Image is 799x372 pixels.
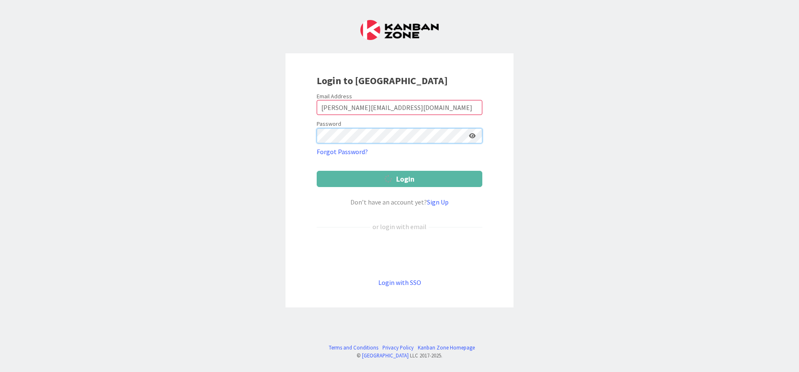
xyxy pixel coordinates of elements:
[378,278,421,287] a: Login with SSO
[329,344,378,352] a: Terms and Conditions
[382,344,414,352] a: Privacy Policy
[427,198,449,206] a: Sign Up
[317,92,352,100] label: Email Address
[317,197,482,207] div: Don’t have an account yet?
[313,245,486,264] iframe: Sign in with Google Button
[360,20,439,40] img: Kanban Zone
[317,171,482,187] button: Login
[317,245,482,264] div: Sign in with Google. Opens in new tab
[317,147,368,157] a: Forgot Password?
[362,352,409,359] a: [GEOGRAPHIC_DATA]
[325,352,475,360] div: © LLC 2017- 2025 .
[418,344,475,352] a: Kanban Zone Homepage
[317,120,341,128] label: Password
[370,222,429,232] div: or login with email
[317,74,448,87] b: Login to [GEOGRAPHIC_DATA]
